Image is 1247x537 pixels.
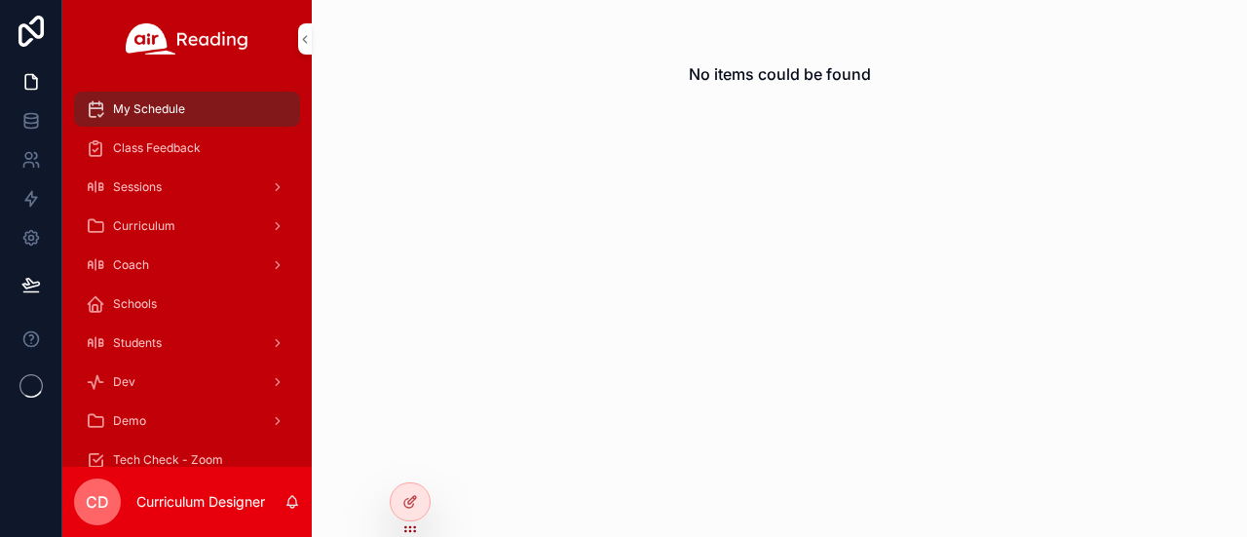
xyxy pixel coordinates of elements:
[74,131,300,166] a: Class Feedback
[113,452,223,468] span: Tech Check - Zoom
[74,442,300,478] a: Tech Check - Zoom
[74,403,300,439] a: Demo
[136,492,265,512] p: Curriculum Designer
[74,364,300,400] a: Dev
[113,413,146,429] span: Demo
[689,62,871,86] h2: No items could be found
[113,296,157,312] span: Schools
[113,335,162,351] span: Students
[113,140,201,156] span: Class Feedback
[74,287,300,322] a: Schools
[86,490,109,514] span: CD
[62,78,312,467] div: scrollable content
[113,218,175,234] span: Curriculum
[113,257,149,273] span: Coach
[74,209,300,244] a: Curriculum
[74,170,300,205] a: Sessions
[74,248,300,283] a: Coach
[74,92,300,127] a: My Schedule
[113,374,135,390] span: Dev
[126,23,248,55] img: App logo
[113,101,185,117] span: My Schedule
[113,179,162,195] span: Sessions
[74,326,300,361] a: Students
